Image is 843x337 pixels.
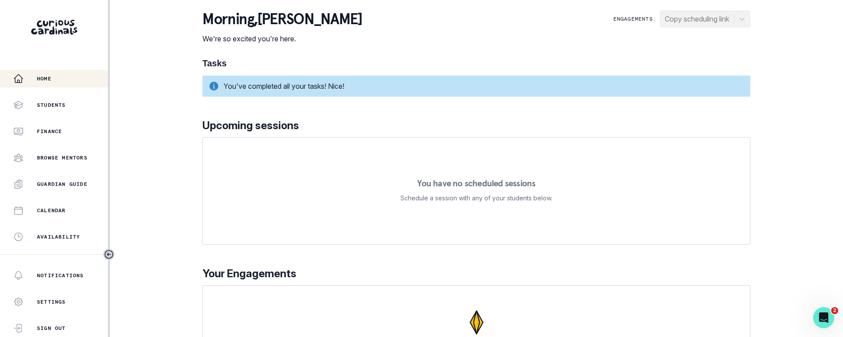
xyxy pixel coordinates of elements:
[37,207,66,214] p: Calendar
[37,181,87,188] p: Guardian Guide
[37,75,51,82] p: Home
[613,15,656,22] p: Engagements:
[202,33,362,44] p: We're so excited you're here.
[37,101,66,109] p: Students
[31,20,77,35] img: Curious Cardinals Logo
[37,272,84,279] p: Notifications
[202,76,750,97] div: You've completed all your tasks! Nice!
[37,233,80,240] p: Availability
[37,298,66,305] p: Settings
[37,154,87,161] p: Browse Mentors
[831,307,838,314] span: 2
[37,128,62,135] p: Finance
[202,118,750,134] p: Upcoming sessions
[202,11,362,28] p: morning , [PERSON_NAME]
[400,193,552,203] p: Schedule a session with any of your students below.
[37,325,66,332] p: Sign Out
[202,58,750,69] h1: Tasks
[417,179,535,188] p: You have no scheduled sessions
[813,307,834,328] iframe: Intercom live chat
[202,266,750,282] p: Your Engagements
[103,249,115,260] button: Toggle sidebar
